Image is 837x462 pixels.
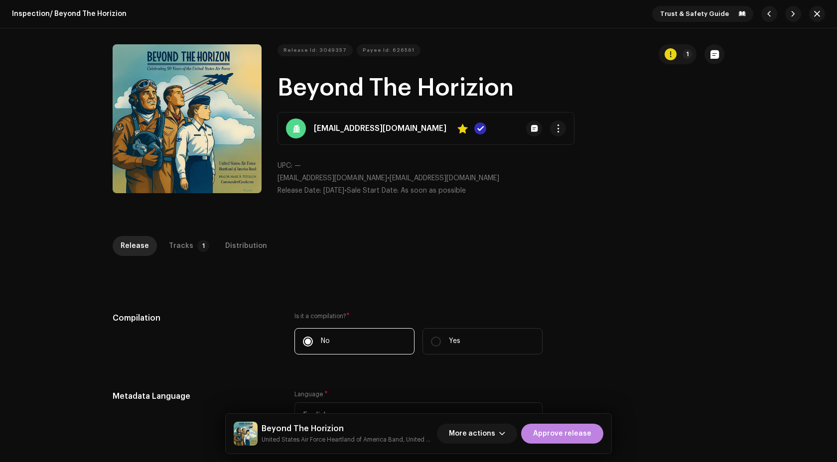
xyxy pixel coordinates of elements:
[390,175,499,182] span: [EMAIL_ADDRESS][DOMAIN_NAME]
[283,40,347,60] span: Release Id: 3049357
[449,336,460,346] p: Yes
[278,72,724,104] h1: Beyond The Horizion
[323,187,344,194] span: [DATE]
[294,390,328,398] label: Language
[278,187,347,194] span: •
[437,424,517,444] button: More actions
[521,424,603,444] button: Approve release
[262,435,433,445] small: Beyond The Horizion
[527,403,534,428] div: dropdown trigger
[294,312,543,320] label: Is it a compilation?
[401,187,466,194] span: As soon as possible
[234,422,258,446] img: b9dbb2ea-f04d-4bd0-9288-be1acd25c730
[113,312,279,324] h5: Compilation
[314,122,446,134] strong: [EMAIL_ADDRESS][DOMAIN_NAME]
[225,236,267,256] div: Distribution
[294,162,301,169] span: —
[278,162,292,169] span: UPC:
[278,44,353,56] button: Release Id: 3049357
[278,187,321,194] span: Release Date:
[357,44,420,56] button: Payee Id: 626561
[321,336,330,346] p: No
[113,390,279,402] h5: Metadata Language
[363,40,415,60] span: Payee Id: 626561
[533,424,591,444] span: Approve release
[197,240,209,252] p-badge: 1
[303,403,527,428] span: English
[169,236,193,256] div: Tracks
[262,423,433,435] h5: Beyond The Horizion
[683,49,693,59] p-badge: 1
[278,173,724,184] p: •
[449,424,495,444] span: More actions
[278,175,387,182] span: [EMAIL_ADDRESS][DOMAIN_NAME]
[347,187,399,194] span: Sale Start Date:
[659,44,697,64] button: 1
